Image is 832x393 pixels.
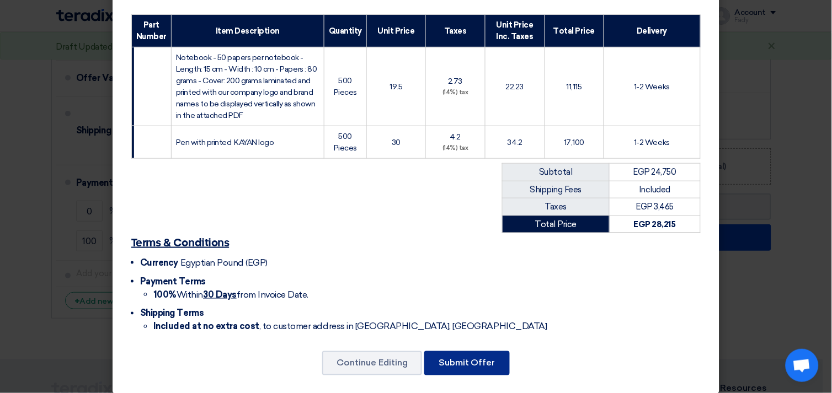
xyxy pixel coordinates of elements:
[508,138,522,147] span: 34.2
[448,77,462,86] span: 2.73
[334,132,357,153] span: 500 Pieces
[564,138,584,147] span: 17,100
[786,349,819,382] div: Open chat
[634,219,676,229] strong: EGP 28,215
[430,88,481,98] div: (14%) tax
[334,76,357,97] span: 500 Pieces
[180,257,268,268] span: Egyptian Pound (EGP)
[176,138,274,147] span: Pen with printed KAYAN logo
[634,82,670,91] span: 1-2 Weeks
[153,289,177,300] strong: 100%
[503,164,610,181] td: Subtotal
[604,15,700,47] th: Delivery
[392,138,401,147] span: 30
[636,202,674,212] span: EGP 3,465
[485,15,545,47] th: Unit Price Inc. Taxes
[425,15,485,47] th: Taxes
[545,15,604,47] th: Total Price
[634,138,670,147] span: 1-2 Weeks
[140,308,204,319] span: Shipping Terms
[390,82,403,91] span: 19.5
[639,185,671,195] span: Included
[153,321,259,332] strong: Included at no extra cost
[153,320,701,333] li: , to customer address in [GEOGRAPHIC_DATA], [GEOGRAPHIC_DATA]
[367,15,426,47] th: Unit Price
[424,351,510,375] button: Submit Offer
[567,82,582,91] span: 11,115
[503,198,610,216] td: Taxes
[131,238,229,249] u: Terms & Conditions
[503,216,610,233] td: Total Price
[430,144,481,153] div: (14%) tax
[132,15,172,47] th: Part Number
[203,289,237,300] u: 30 Days
[140,276,206,287] span: Payment Terms
[610,164,701,181] td: EGP 24,750
[450,132,461,142] span: 4.2
[506,82,524,91] span: 22.23
[172,15,324,47] th: Item Description
[322,351,422,375] button: Continue Editing
[140,257,178,268] span: Currency
[153,289,308,300] span: Within from Invoice Date.
[324,15,366,47] th: Quantity
[176,53,317,120] span: Notebook - 50 papers per notebook - Length: 15 cm - Width : 10 cm - Papers : 80 grams - Cover: 20...
[503,181,610,198] td: Shipping Fees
